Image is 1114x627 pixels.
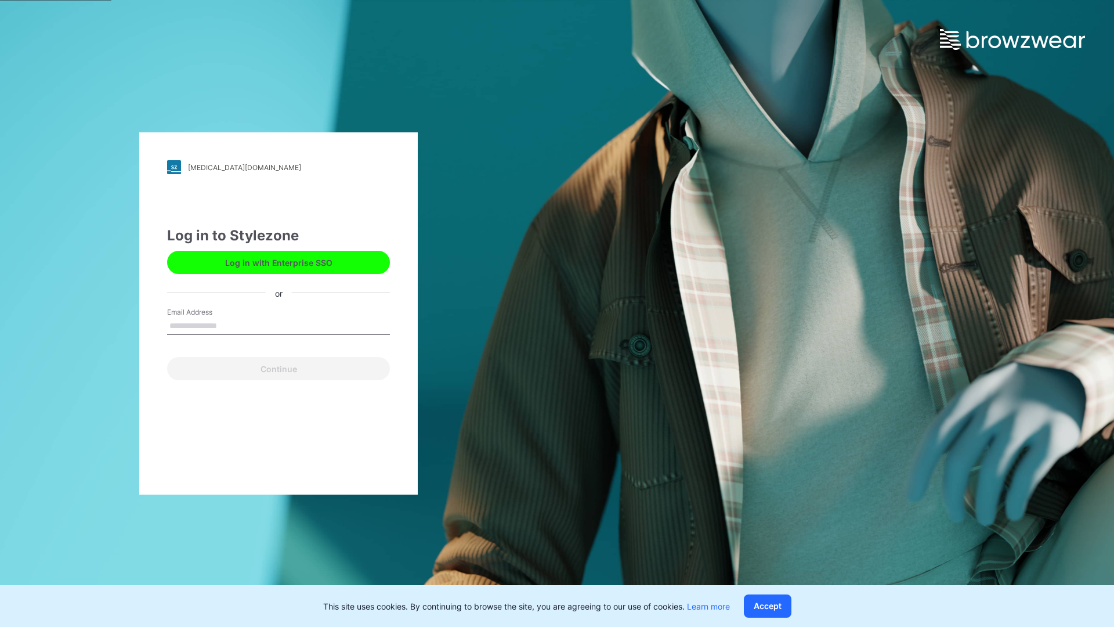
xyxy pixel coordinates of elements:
[167,225,390,246] div: Log in to Stylezone
[323,600,730,612] p: This site uses cookies. By continuing to browse the site, you are agreeing to our use of cookies.
[167,160,181,174] img: stylezone-logo.562084cfcfab977791bfbf7441f1a819.svg
[167,251,390,274] button: Log in with Enterprise SSO
[188,163,301,172] div: [MEDICAL_DATA][DOMAIN_NAME]
[266,287,292,299] div: or
[744,594,791,618] button: Accept
[687,601,730,611] a: Learn more
[940,29,1085,50] img: browzwear-logo.e42bd6dac1945053ebaf764b6aa21510.svg
[167,160,390,174] a: [MEDICAL_DATA][DOMAIN_NAME]
[167,307,248,318] label: Email Address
